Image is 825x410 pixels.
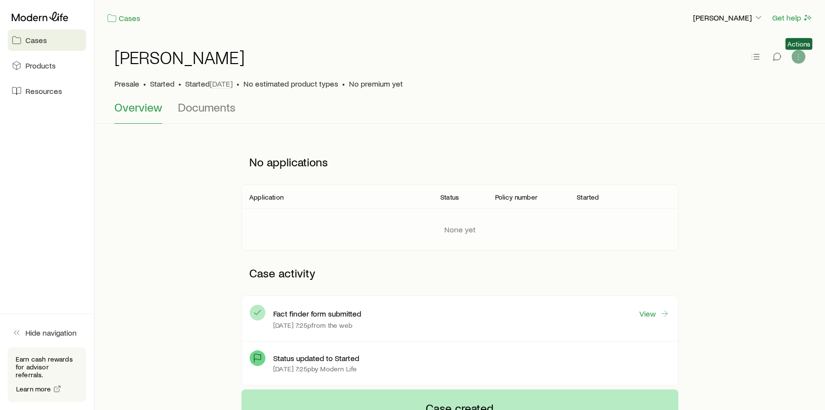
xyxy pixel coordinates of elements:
button: Get help [772,12,813,23]
span: Products [25,61,56,70]
p: [DATE] 7:25p by Modern Life [273,365,357,373]
p: Earn cash rewards for advisor referrals. [16,355,78,379]
a: Cases [8,29,86,51]
span: • [143,79,146,89]
span: Cases [25,35,47,45]
p: None yet [444,225,476,234]
span: Actions [787,40,810,48]
a: Cases [107,13,141,24]
span: • [178,79,181,89]
span: Started [150,79,174,89]
p: Case activity [241,258,678,288]
a: Products [8,55,86,76]
p: Status updated to Started [273,353,359,363]
span: • [342,79,345,89]
button: Hide navigation [8,322,86,343]
p: No applications [241,147,678,177]
span: • [237,79,239,89]
div: Case details tabs [114,100,805,124]
p: Fact finder form submitted [273,309,361,319]
p: Status [440,193,459,201]
button: [PERSON_NAME] [693,12,764,24]
span: Hide navigation [25,328,77,338]
span: Learn more [16,386,51,392]
span: Documents [178,100,236,114]
span: No premium yet [349,79,403,89]
p: Application [249,193,283,201]
div: Earn cash rewards for advisor referrals.Learn more [8,347,86,402]
p: Started [577,193,599,201]
p: [DATE] 7:25p from the web [273,321,352,329]
a: Resources [8,80,86,102]
p: Presale [114,79,139,89]
p: [PERSON_NAME] [693,13,763,23]
h1: [PERSON_NAME] [114,47,245,67]
span: Overview [114,100,162,114]
p: Policy number [495,193,538,201]
a: View [639,308,670,319]
p: Started [185,79,233,89]
span: No estimated product types [243,79,338,89]
span: [DATE] [210,79,233,89]
span: Resources [25,86,62,96]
